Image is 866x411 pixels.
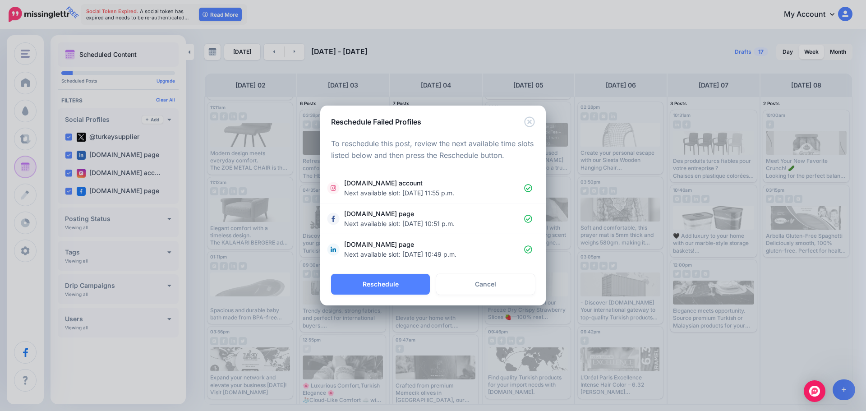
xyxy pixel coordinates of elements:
[344,220,455,227] span: Next available slot: [DATE] 10:51 p.m.
[329,240,537,259] a: [DOMAIN_NAME] page Next available slot: [DATE] 10:49 p.m.
[331,274,430,295] button: Reschedule
[344,250,456,258] span: Next available slot: [DATE] 10:49 p.m.
[344,240,524,259] span: [DOMAIN_NAME] page
[804,380,825,402] div: Open Intercom Messenger
[524,116,535,128] button: Close
[344,209,524,229] span: [DOMAIN_NAME] page
[344,178,524,198] span: [DOMAIN_NAME] account
[331,138,535,162] p: To reschedule this post, review the next available time slots listed below and then press the Res...
[344,189,454,197] span: Next available slot: [DATE] 11:55 p.m.
[329,178,537,198] a: [DOMAIN_NAME] account Next available slot: [DATE] 11:55 p.m.
[436,274,535,295] a: Cancel
[329,209,537,229] a: [DOMAIN_NAME] page Next available slot: [DATE] 10:51 p.m.
[331,116,421,127] h5: Reschedule Failed Profiles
